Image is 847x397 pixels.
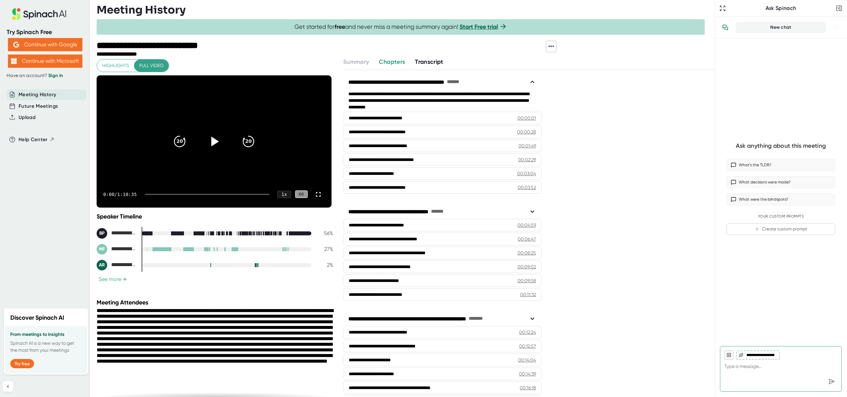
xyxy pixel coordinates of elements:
[102,61,129,70] span: Highlights
[519,343,536,349] div: 00:12:57
[727,5,834,12] div: Ask Spinach
[97,244,136,255] div: Mike Feinberg
[517,170,536,177] div: 00:03:04
[719,21,732,34] button: View conversation history
[317,246,333,252] div: 27 %
[19,102,58,110] button: Future Meetings
[736,142,826,150] div: Ask anything about this meeting
[518,142,536,149] div: 00:01:49
[825,376,837,387] div: Send message
[97,244,107,255] div: MF
[518,236,536,242] div: 00:06:47
[8,55,82,68] button: Continue with Microsoft
[518,184,536,191] div: 00:03:52
[727,176,835,188] button: What decisions were made?
[727,214,835,219] div: Your Custom Prompts
[740,24,822,30] div: New chat
[7,73,83,79] div: Have an account?
[97,299,335,306] div: Meeting Attendees
[518,357,536,363] div: 00:14:04
[519,329,536,336] div: 00:12:24
[295,190,308,198] div: CC
[97,228,136,239] div: Bianca Pesoli
[10,340,82,354] p: Spinach AI is a new way to get the most from your meetings
[3,381,13,392] button: Collapse sidebar
[19,91,56,99] button: Meeting History
[19,136,55,143] button: Help Center
[343,58,369,65] span: Summary
[317,230,333,236] div: 56 %
[97,260,136,270] div: Aracely Resendiz
[517,222,536,228] div: 00:04:59
[727,159,835,171] button: What’s the TLDR?
[317,262,333,268] div: 2 %
[139,61,163,70] span: Full video
[10,359,34,368] button: Try free
[517,263,536,270] div: 00:09:02
[123,277,127,282] span: +
[97,260,107,270] div: AR
[294,23,507,31] span: Get started for and never miss a meeting summary again!
[834,4,844,13] button: Close conversation sidebar
[518,156,536,163] div: 00:02:29
[343,58,369,66] button: Summary
[277,191,291,198] div: 1 x
[97,60,134,72] button: Highlights
[415,58,443,66] button: Transcript
[7,28,83,36] div: Try Spinach Free
[334,23,345,30] b: free
[517,129,536,135] div: 00:00:28
[13,42,19,48] img: Aehbyd4JwY73AAAAAElFTkSuQmCC
[48,73,63,78] a: Sign in
[727,223,835,235] button: Create custom prompt
[379,58,405,66] button: Chapters
[19,136,48,143] span: Help Center
[19,114,35,121] button: Upload
[718,4,727,13] button: Expand to Ask Spinach page
[519,371,536,377] div: 00:14:39
[379,58,405,65] span: Chapters
[97,4,186,16] h3: Meeting History
[520,291,536,298] div: 00:11:32
[460,23,498,30] a: Start Free trial
[517,277,536,284] div: 00:09:58
[517,115,536,121] div: 00:00:01
[10,332,82,337] h3: From meetings to insights
[103,192,137,197] div: 0:00 / 1:10:35
[10,313,64,322] h2: Discover Spinach AI
[97,213,333,220] div: Speaker Timeline
[517,250,536,256] div: 00:08:25
[97,276,129,283] button: See more+
[415,58,443,65] span: Transcript
[520,384,536,391] div: 00:16:18
[8,38,82,51] button: Continue with Google
[134,60,169,72] button: Full video
[97,228,107,239] div: BP
[727,193,835,205] button: What were the blindspots?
